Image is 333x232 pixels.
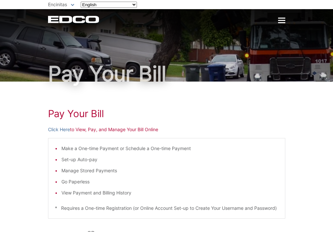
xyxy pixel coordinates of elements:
[48,16,100,23] a: EDCD logo. Return to the homepage.
[61,178,278,185] li: Go Paperless
[48,63,285,84] h1: Pay Your Bill
[48,126,70,133] a: Click Here
[48,2,67,7] span: Encinitas
[81,2,137,8] select: Select a language
[61,145,278,152] li: Make a One-time Payment or Schedule a One-time Payment
[61,167,278,174] li: Manage Stored Payments
[61,156,278,163] li: Set-up Auto-pay
[61,189,278,196] li: View Payment and Billing History
[48,108,285,119] h1: Pay Your Bill
[48,126,285,133] p: to View, Pay, and Manage Your Bill Online
[55,205,278,212] p: * Requires a One-time Registration (or Online Account Set-up to Create Your Username and Password)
